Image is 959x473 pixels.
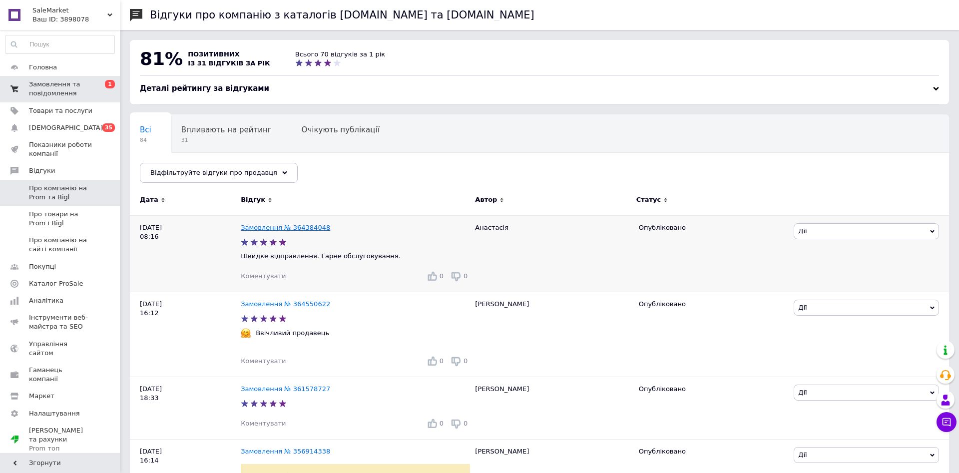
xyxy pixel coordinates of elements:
span: Відфільтруйте відгуки про продавця [150,169,277,176]
span: Аналітика [29,296,63,305]
span: Коментувати [241,357,286,365]
div: [DATE] 08:16 [130,215,241,292]
span: SaleMarket [32,6,107,15]
span: Відгук [241,195,265,204]
span: 0 [464,420,468,427]
a: Замовлення № 361578727 [241,385,330,393]
span: Автор [475,195,497,204]
div: Коментувати [241,357,286,366]
span: 1 [105,80,115,88]
h1: Відгуки про компанію з каталогів [DOMAIN_NAME] та [DOMAIN_NAME] [150,9,534,21]
span: 31 [181,136,272,144]
span: Опубліковані без комен... [140,163,241,172]
div: [DATE] 16:12 [130,292,241,377]
span: Статус [636,195,661,204]
span: Інструменти веб-майстра та SEO [29,313,92,331]
div: [PERSON_NAME] [470,292,633,377]
span: позитивних [188,50,240,58]
a: Замовлення № 356914338 [241,448,330,455]
span: Гаманець компанії [29,366,92,384]
span: Деталі рейтингу за відгуками [140,84,269,93]
span: Дії [798,451,807,459]
div: Опубліковано [639,385,787,394]
div: Prom топ [29,444,92,453]
span: Показники роботи компанії [29,140,92,158]
span: Про компанію на Prom та Bigl [29,184,92,202]
div: Коментувати [241,419,286,428]
p: Швидке відправлення. Гарне обслуговування. [241,252,470,261]
span: Товари та послуги [29,106,92,115]
span: 0 [440,357,444,365]
span: Управління сайтом [29,340,92,358]
span: 0 [440,272,444,280]
div: Опубліковані без коментаря [130,153,261,191]
span: Маркет [29,392,54,401]
span: Впливають на рейтинг [181,125,272,134]
div: Опубліковано [639,447,787,456]
span: Коментувати [241,420,286,427]
div: Деталі рейтингу за відгуками [140,83,939,94]
div: Ваш ID: 3898078 [32,15,120,24]
span: Очікують публікації [302,125,380,134]
span: Покупці [29,262,56,271]
span: Дії [798,304,807,311]
img: :hugging_face: [241,328,251,338]
span: Каталог ProSale [29,279,83,288]
a: Замовлення № 364384048 [241,224,330,231]
span: Дії [798,227,807,235]
span: 35 [102,123,115,132]
span: Дії [798,389,807,396]
div: Опубліковано [639,300,787,309]
div: Всього 70 відгуків за 1 рік [295,50,385,59]
input: Пошук [5,35,114,53]
span: Відгуки [29,166,55,175]
span: Налаштування [29,409,80,418]
span: Про компанію на сайті компанії [29,236,92,254]
div: Коментувати [241,272,286,281]
span: 81% [140,48,183,69]
span: Коментувати [241,272,286,280]
div: Опубліковано [639,223,787,232]
span: [PERSON_NAME] та рахунки [29,426,92,454]
div: [PERSON_NAME] [470,377,633,440]
span: 84 [140,136,151,144]
span: [DEMOGRAPHIC_DATA] [29,123,103,132]
div: Анастасія [470,215,633,292]
span: 0 [440,420,444,427]
span: Головна [29,63,57,72]
div: [DATE] 18:33 [130,377,241,440]
span: із 31 відгуків за рік [188,59,270,67]
a: Замовлення № 364550622 [241,300,330,308]
div: Ввічливий продавець [253,329,332,338]
span: Замовлення та повідомлення [29,80,92,98]
span: 0 [464,272,468,280]
span: Всі [140,125,151,134]
span: 0 [464,357,468,365]
span: Про товари на Prom і Bigl [29,210,92,228]
span: Дата [140,195,158,204]
button: Чат з покупцем [937,412,957,432]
